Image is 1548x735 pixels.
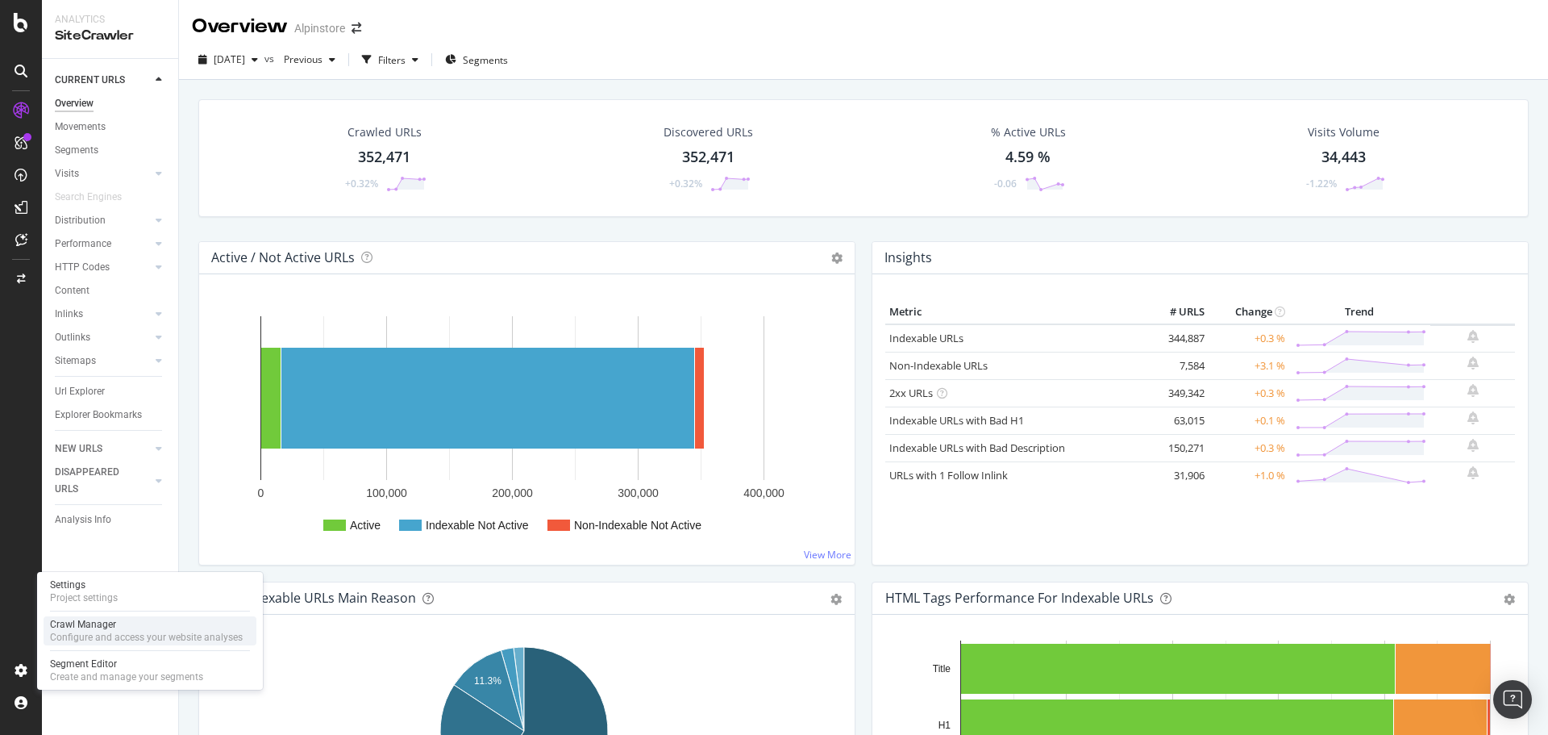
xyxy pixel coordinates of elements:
[889,441,1065,455] a: Indexable URLs with Bad Description
[55,464,136,498] div: DISAPPEARED URLS
[743,487,784,499] text: 400,000
[1209,352,1289,379] td: +3.1 %
[55,95,94,112] div: Overview
[1289,300,1430,324] th: Trend
[1467,439,1479,452] div: bell-plus
[277,52,322,66] span: Previous
[192,47,264,73] button: [DATE]
[1467,357,1479,370] div: bell-plus
[55,236,111,253] div: Performance
[1209,434,1289,461] td: +0.3 %
[1321,147,1366,168] div: 34,443
[378,53,406,67] div: Filters
[889,386,933,400] a: 2xx URLs
[1144,407,1209,434] td: 63,015
[55,142,98,159] div: Segments
[55,259,110,276] div: HTTP Codes
[55,329,90,346] div: Outlinks
[356,47,425,73] button: Filters
[50,670,203,683] div: Create and manage your segments
[55,13,165,27] div: Analytics
[474,675,501,687] text: 11.3%
[264,52,277,65] span: vs
[55,282,89,299] div: Content
[258,487,264,499] text: 0
[211,247,355,269] h4: Active / Not Active URLs
[55,282,167,299] a: Content
[44,577,256,606] a: SettingsProject settings
[55,383,167,400] a: Url Explorer
[350,519,381,532] text: Active
[347,124,422,140] div: Crawled URLs
[1209,300,1289,324] th: Change
[192,13,288,40] div: Overview
[277,47,342,73] button: Previous
[885,300,1144,324] th: Metric
[55,189,138,206] a: Search Engines
[1144,461,1209,489] td: 31,906
[55,383,105,400] div: Url Explorer
[358,147,410,168] div: 352,471
[55,236,151,253] a: Performance
[1308,124,1379,140] div: Visits Volume
[1144,379,1209,407] td: 349,342
[366,487,407,499] text: 100,000
[55,95,167,112] a: Overview
[50,618,243,631] div: Crawl Manager
[55,212,106,229] div: Distribution
[664,124,753,140] div: Discovered URLs
[669,177,702,190] div: +0.32%
[55,306,151,323] a: Inlinks
[938,720,951,731] text: H1
[55,329,151,346] a: Outlinks
[55,353,151,370] a: Sitemaps
[1306,177,1337,190] div: -1.22%
[214,52,245,66] span: 2025 Sep. 15th
[682,147,734,168] div: 352,471
[50,658,203,670] div: Segment Editor
[55,512,111,528] div: Analysis Info
[55,512,167,528] a: Analysis Info
[55,353,96,370] div: Sitemaps
[574,519,701,532] text: Non-Indexable Not Active
[884,247,932,269] h4: Insights
[55,119,106,136] div: Movements
[55,441,102,457] div: NEW URLS
[212,300,842,552] svg: A chart.
[1144,300,1209,324] th: # URLS
[55,212,151,229] a: Distribution
[933,663,951,674] text: Title
[55,259,151,276] a: HTTP Codes
[1467,411,1479,424] div: bell-plus
[994,177,1017,190] div: -0.06
[55,27,165,45] div: SiteCrawler
[439,47,514,73] button: Segments
[50,578,118,591] div: Settings
[1467,384,1479,397] div: bell-plus
[1209,461,1289,489] td: +1.0 %
[492,487,533,499] text: 200,000
[804,548,851,562] a: View More
[463,53,508,67] span: Segments
[55,407,142,424] div: Explorer Bookmarks
[831,253,843,264] i: Options
[1005,147,1051,168] div: 4.59 %
[889,468,1008,482] a: URLs with 1 Follow Inlink
[1144,324,1209,353] td: 344,887
[1493,680,1532,719] div: Open Intercom Messenger
[55,407,167,424] a: Explorer Bookmarks
[618,487,659,499] text: 300,000
[1467,466,1479,479] div: bell-plus
[55,119,167,136] a: Movements
[830,594,842,605] div: gear
[55,306,83,323] div: Inlinks
[55,165,79,182] div: Visits
[1209,324,1289,353] td: +0.3 %
[889,331,963,345] a: Indexable URLs
[55,189,122,206] div: Search Engines
[991,124,1066,140] div: % Active URLs
[1467,330,1479,343] div: bell-plus
[55,142,167,159] a: Segments
[352,23,361,34] div: arrow-right-arrow-left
